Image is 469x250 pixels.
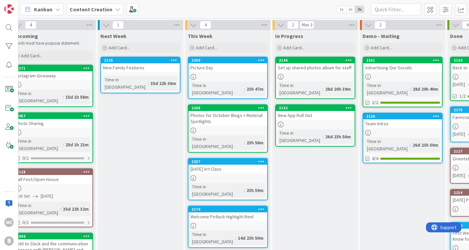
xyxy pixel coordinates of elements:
div: 2132 [276,105,355,111]
div: Time in [GEOGRAPHIC_DATA] [365,138,410,152]
span: : [323,85,324,93]
a: 2207[DATE] Art ClassTime in [GEOGRAPHIC_DATA]:23h 59m [188,158,268,200]
span: : [63,93,64,101]
div: 2125New Family Features [101,57,180,72]
span: Add Card... [108,45,130,51]
div: Time in [GEOGRAPHIC_DATA] [190,231,235,245]
div: 28d 20h 39m [324,85,353,93]
span: In Progress [275,33,303,39]
div: 2136 [366,114,442,119]
div: Set up shared photos album for staff [276,63,355,72]
a: 2146Set up shared photos album for staffTime in [GEOGRAPHIC_DATA]:28d 20h 39m [275,57,355,99]
a: 2174Welcome Potluck Highlight ReelTime in [GEOGRAPHIC_DATA]:14d 23h 50m [188,206,268,248]
span: Add Card... [21,53,42,59]
a: 2209Picture DayTime in [GEOGRAPHIC_DATA]:23h 47m [188,57,268,99]
div: 2151 [363,57,442,63]
span: Kanban [34,5,52,13]
div: 35d 22h 32m [61,205,90,213]
span: [DATE] [453,81,465,88]
span: 3x [355,6,364,13]
span: 2 [287,21,299,29]
span: [DATE] [41,193,53,200]
div: 2136Team Intros [363,113,442,128]
div: 2208Photos for October Blogs + Material Spotlights [188,105,267,126]
div: 2208 [188,105,267,111]
div: 2171Instagram Giveaway [14,65,92,80]
div: 2057 [17,114,92,118]
div: Time in [GEOGRAPHIC_DATA] [16,90,63,104]
a: 2132New App Roll OutTime in [GEOGRAPHIC_DATA]:26d 23h 50m [275,104,355,147]
div: 14d 23h 50m [236,234,265,242]
a: 2125New Family FeaturesTime in [GEOGRAPHIC_DATA]:35d 22h 36m [100,57,180,93]
span: 4 [25,21,36,29]
div: Time in [GEOGRAPHIC_DATA] [365,82,410,96]
div: Fall Fest/Open House [14,175,92,184]
a: 2128Fall Fest/Open HouseNot Set[DATE]Time in [GEOGRAPHIC_DATA]:35d 22h 32m0/2 [13,168,93,227]
div: 2151Advertising Our Socials [363,57,442,72]
div: [DATE] Art Class [188,165,267,173]
a: 2057Photo SharingTime in [GEOGRAPHIC_DATA]:25d 1h 21m0/2 [13,112,93,163]
span: : [244,85,245,93]
b: Content Creation [70,6,112,13]
span: : [244,139,245,146]
p: Cards must have purpose statement. [14,41,92,46]
span: Next Week [100,33,126,39]
span: : [323,133,324,140]
div: 2132New App Roll Out [276,105,355,120]
span: 2 [375,21,386,29]
div: 2132 [279,106,355,110]
div: 2174 [188,206,267,212]
span: 2x [346,6,355,13]
div: 2057Photo Sharing [14,113,92,128]
div: 2125 [104,58,180,63]
span: Add Card... [283,45,305,51]
div: 2171 [17,66,92,71]
div: 2128Fall Fest/Open House [14,169,92,184]
div: Picture Day [188,63,267,72]
div: 2128 [14,169,92,175]
a: 2171Instagram GiveawayTime in [GEOGRAPHIC_DATA]:15d 1h 58m [13,65,93,107]
div: Time in [GEOGRAPHIC_DATA] [190,183,244,198]
div: 35d 22h 36m [149,80,178,87]
div: Time in [GEOGRAPHIC_DATA] [278,82,323,96]
div: 26d 23h 50m [411,141,440,149]
div: 2207 [188,159,267,165]
div: Advertising Our Socials [363,63,442,72]
span: 0/2 [22,219,29,226]
div: Instagram Giveaway [14,71,92,80]
img: Visit kanbanzone.com [4,4,14,14]
span: : [148,80,149,87]
div: Time in [GEOGRAPHIC_DATA] [16,202,60,216]
div: Photos for October Blogs + Material Spotlights [188,111,267,126]
div: Time in [GEOGRAPHIC_DATA] [16,137,63,152]
span: Add Card... [371,45,392,51]
a: 2151Advertising Our SocialsTime in [GEOGRAPHIC_DATA]:28d 20h 40m2/2 [363,57,443,107]
div: 2125 [101,57,180,63]
span: : [63,141,64,148]
span: [DATE] [453,131,465,138]
span: : [235,234,236,242]
div: 23h 59m [245,187,265,194]
span: 1 [112,21,124,29]
div: Time in [GEOGRAPHIC_DATA] [190,82,244,96]
div: 2136 [363,113,442,119]
div: 2207[DATE] Art Class [188,159,267,173]
div: New Family Features [101,63,180,72]
div: Welcome Potluck Highlight Reel [188,212,267,221]
div: 2146Set up shared photos album for staff [276,57,355,72]
span: 2/2 [372,99,378,106]
span: : [410,141,411,149]
input: Quick Filter... [371,3,421,15]
a: 2136Team IntrosTime in [GEOGRAPHIC_DATA]:26d 23h 50m4/4 [363,113,443,163]
div: 2151 [366,58,442,63]
span: Upcoming [13,33,38,39]
div: 2174Welcome Potluck Highlight Reel [188,206,267,221]
div: 2174 [191,207,267,212]
a: 2208Photos for October Blogs + Material SpotlightsTime in [GEOGRAPHIC_DATA]:23h 58m [188,104,268,153]
span: 0/2 [22,155,29,162]
div: 2036 [17,234,92,239]
span: : [244,187,245,194]
div: 2209 [191,58,267,63]
div: New App Roll Out [276,111,355,120]
div: 2171 [14,65,92,71]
